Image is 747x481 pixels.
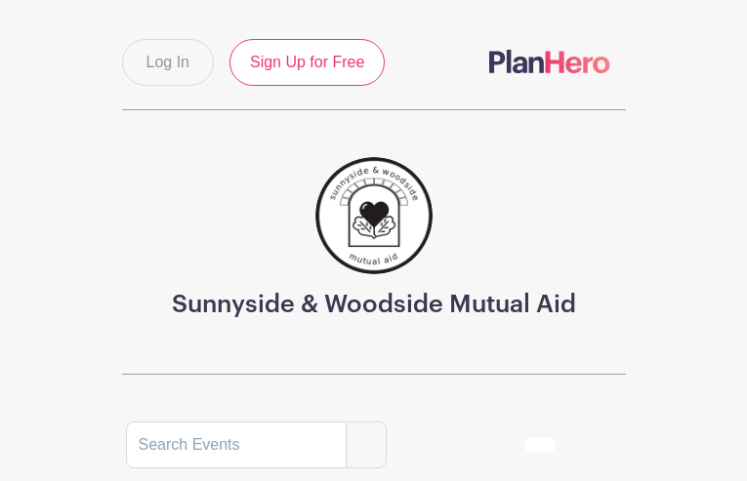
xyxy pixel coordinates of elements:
[172,290,576,319] h3: Sunnyside & Woodside Mutual Aid
[524,437,622,453] div: order and view
[315,157,433,274] img: 256.png
[126,421,347,468] input: Search Events
[122,39,214,86] a: Log In
[229,39,385,86] a: Sign Up for Free
[489,50,610,73] img: logo-507f7623f17ff9eddc593b1ce0a138ce2505c220e1c5a4e2b4648c50719b7d32.svg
